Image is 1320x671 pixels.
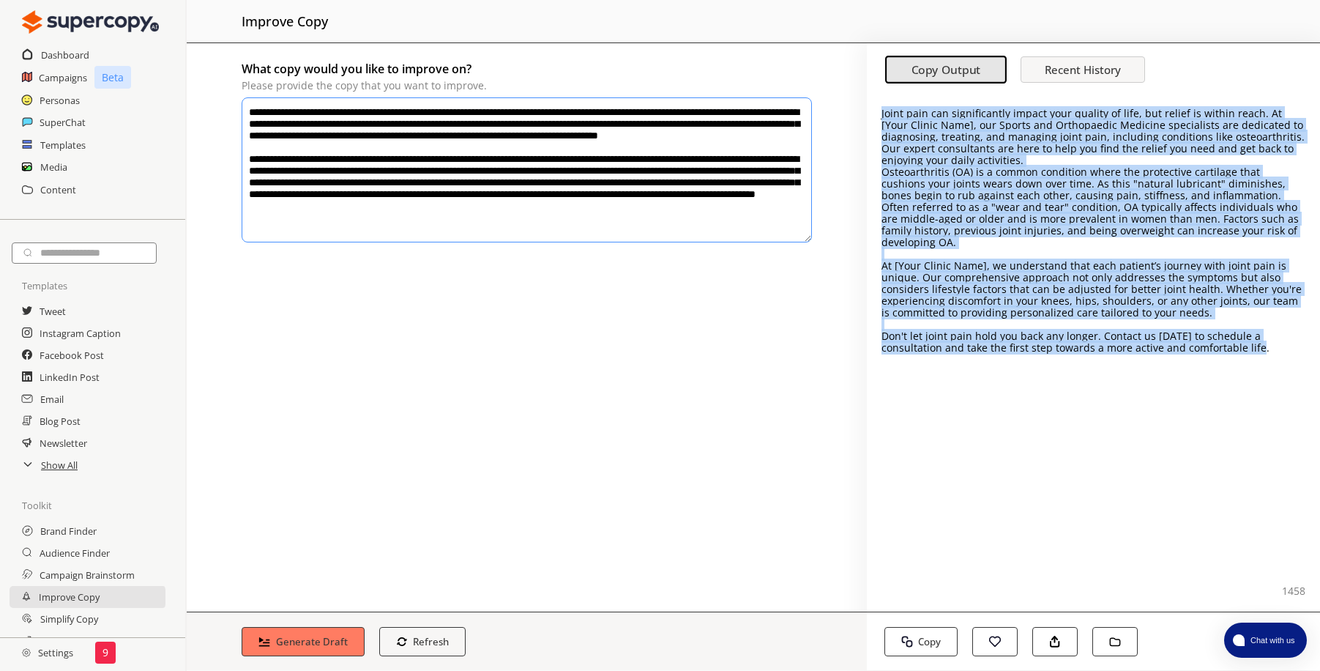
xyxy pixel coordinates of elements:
[94,66,131,89] p: Beta
[40,322,121,344] a: Instagram Caption
[276,635,348,648] b: Generate Draft
[40,410,81,432] a: Blog Post
[881,108,1305,166] p: Joint pain can significantly impact your quality of life, but relief is within reach. At [Your Cl...
[379,627,466,656] button: Refresh
[40,630,97,652] a: Expand Copy
[39,67,87,89] a: Campaigns
[884,627,958,656] button: Copy
[881,260,1305,319] p: At [Your Clinic Name], we understand that each patient’s journey with joint pain is unique. Our c...
[242,58,812,80] h2: What copy would you like to improve on?
[911,62,981,78] b: Copy Output
[1021,56,1145,83] button: Recent History
[1224,623,1307,658] button: atlas-launcher
[41,44,89,66] a: Dashboard
[242,80,812,92] p: Please provide the copy that you want to improve.
[40,542,110,564] a: Audience Finder
[242,97,812,242] textarea: originalCopy-textarea
[40,432,87,454] a: Newsletter
[39,586,100,608] a: Improve Copy
[40,366,100,388] a: LinkedIn Post
[918,635,941,648] b: Copy
[1245,634,1298,646] span: Chat with us
[40,134,86,156] a: Templates
[22,7,159,37] img: Close
[242,7,328,35] h2: improve copy
[242,627,365,656] button: Generate Draft
[40,300,66,322] a: Tweet
[40,89,80,111] a: Personas
[40,179,76,201] a: Content
[40,156,67,178] a: Media
[881,330,1305,354] p: Don't let joint pain hold you back any longer. Contact us [DATE] to schedule a consultation and t...
[885,56,1007,84] button: Copy Output
[40,520,97,542] a: Brand Finder
[40,388,64,410] a: Email
[881,166,1305,248] p: Osteoarthritis (OA) is a common condition where the protective cartilage that cushions your joint...
[41,454,78,476] a: Show All
[22,648,31,657] img: Close
[1282,585,1305,597] p: 1458
[1045,62,1121,77] b: Recent History
[40,564,135,586] a: Campaign Brainstorm
[413,635,449,648] b: Refresh
[102,647,108,659] p: 9
[40,344,104,366] a: Facebook Post
[40,111,86,133] a: SuperChat
[40,608,98,630] a: Simplify Copy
